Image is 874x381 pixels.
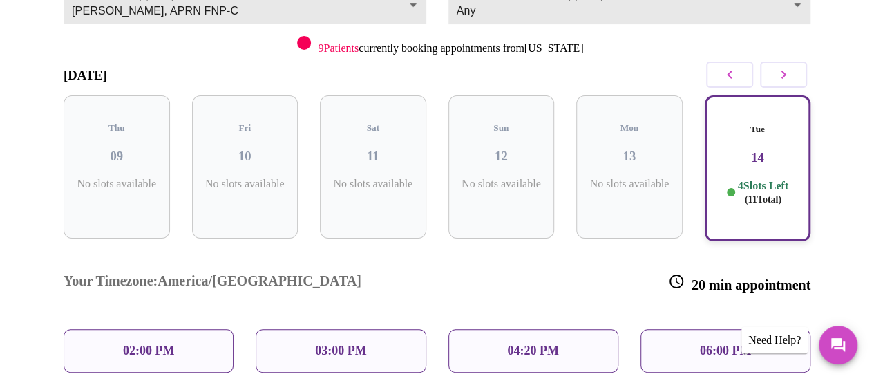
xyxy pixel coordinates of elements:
[64,273,361,293] h3: Your Timezone: America/[GEOGRAPHIC_DATA]
[587,178,672,190] p: No slots available
[741,327,808,353] div: Need Help?
[819,326,857,364] button: Messages
[318,42,359,54] span: 9 Patients
[318,42,583,55] p: currently booking appointments from [US_STATE]
[315,344,366,358] p: 03:00 PM
[75,178,159,190] p: No slots available
[717,124,799,135] h5: Tue
[203,178,287,190] p: No slots available
[507,344,558,358] p: 04:20 PM
[738,179,788,206] p: 4 Slots Left
[123,344,174,358] p: 02:00 PM
[64,68,107,83] h3: [DATE]
[587,122,672,133] h5: Mon
[459,149,544,164] h3: 12
[331,122,415,133] h5: Sat
[75,149,159,164] h3: 09
[700,344,751,358] p: 06:00 PM
[459,122,544,133] h5: Sun
[459,178,544,190] p: No slots available
[75,122,159,133] h5: Thu
[717,150,799,165] h3: 14
[203,149,287,164] h3: 10
[203,122,287,133] h5: Fri
[587,149,672,164] h3: 13
[331,178,415,190] p: No slots available
[668,273,810,293] h3: 20 min appointment
[745,194,781,205] span: ( 11 Total)
[331,149,415,164] h3: 11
